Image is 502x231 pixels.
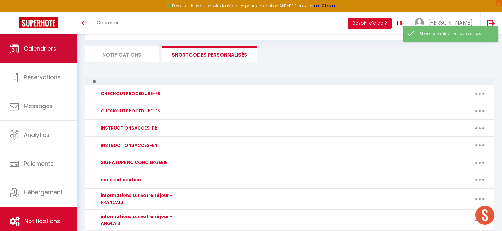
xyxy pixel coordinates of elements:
[99,176,141,183] div: montant caution
[24,217,60,225] span: Notifications
[162,46,257,62] li: SHORTCODES PERSONNALISÉS
[415,18,424,27] img: ...
[85,46,159,62] li: Notifications
[348,18,392,29] button: Besoin d'aide ?
[19,17,58,28] img: Super Booking
[314,3,336,9] a: >>> ICI <<<<
[99,125,157,131] div: INSTRUCTIONSACCES-FR
[24,45,56,52] span: Calendriers
[24,102,53,110] span: Messages
[428,19,473,27] span: [PERSON_NAME]
[24,73,60,81] span: Réservations
[475,206,494,225] div: Ouvrir le chat
[24,188,63,196] span: Hébergement
[410,12,480,34] a: ... [PERSON_NAME]
[99,213,190,227] div: informations sur votre séjour - ANGLAIS
[419,31,492,37] div: Shortcode mis à jour avec succès
[99,107,161,114] div: CHECKOUTPROCEDURE-EN
[24,131,49,139] span: Analytics
[97,19,118,26] span: Chercher
[99,159,167,166] div: SIGNATURE NC CONCIERGERIE
[487,19,495,27] img: logout
[99,142,157,149] div: INSTRUCTIONSACCES-EN
[99,192,190,206] div: informations sur votre séjour - FRANCAIS
[92,12,123,34] a: Chercher
[99,90,161,97] div: CHECKOUTPROCEDURE-FR
[24,160,54,167] span: Paiements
